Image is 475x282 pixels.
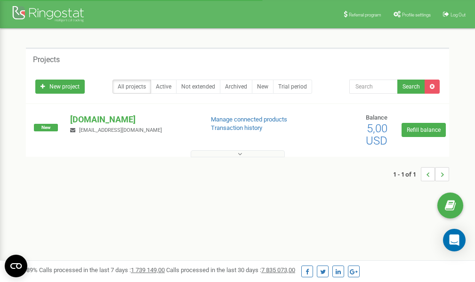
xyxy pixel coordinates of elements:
[273,80,312,94] a: Trial period
[349,80,398,94] input: Search
[393,167,421,181] span: 1 - 1 of 1
[402,123,446,137] a: Refill balance
[79,127,162,133] span: [EMAIL_ADDRESS][DOMAIN_NAME]
[70,113,195,126] p: [DOMAIN_NAME]
[366,122,387,147] span: 5,00 USD
[402,12,431,17] span: Profile settings
[35,80,85,94] a: New project
[393,158,449,191] nav: ...
[211,124,262,131] a: Transaction history
[113,80,151,94] a: All projects
[39,266,165,274] span: Calls processed in the last 7 days :
[5,255,27,277] button: Open CMP widget
[33,56,60,64] h5: Projects
[349,12,381,17] span: Referral program
[131,266,165,274] u: 1 739 149,00
[252,80,274,94] a: New
[151,80,177,94] a: Active
[176,80,220,94] a: Not extended
[166,266,295,274] span: Calls processed in the last 30 days :
[211,116,287,123] a: Manage connected products
[261,266,295,274] u: 7 835 073,00
[443,229,466,251] div: Open Intercom Messenger
[397,80,425,94] button: Search
[366,114,387,121] span: Balance
[34,124,58,131] span: New
[220,80,252,94] a: Archived
[451,12,466,17] span: Log Out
